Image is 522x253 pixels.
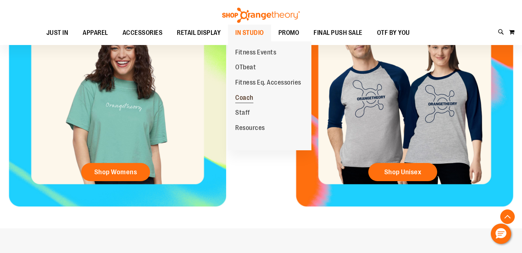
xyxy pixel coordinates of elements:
[377,25,410,41] span: OTF BY YOU
[228,45,283,60] a: Fitness Events
[368,163,437,181] a: Shop Unisex
[278,25,299,41] span: PROMO
[491,224,511,244] button: Hello, have a question? Let’s chat.
[75,25,115,41] a: APPAREL
[235,25,264,41] span: IN STUDIO
[235,49,276,58] span: Fitness Events
[170,25,228,41] a: RETAIL DISPLAY
[94,168,137,176] span: Shop Womens
[235,124,265,133] span: Resources
[228,105,257,121] a: Staff
[235,94,253,103] span: Coach
[83,25,108,41] span: APPAREL
[235,79,301,88] span: Fitness Eq. Accessories
[384,168,422,176] span: Shop Unisex
[314,25,362,41] span: FINAL PUSH SALE
[228,75,308,90] a: Fitness Eq. Accessories
[39,25,76,41] a: JUST IN
[235,64,256,73] span: OTbeat
[235,109,250,118] span: Staff
[228,121,272,136] a: Resources
[46,25,69,41] span: JUST IN
[228,60,263,75] a: OTbeat
[500,209,515,224] button: Back To Top
[115,25,170,41] a: ACCESSORIES
[370,25,417,41] a: OTF BY YOU
[81,163,150,181] a: Shop Womens
[177,25,221,41] span: RETAIL DISPLAY
[228,25,271,41] a: IN STUDIO
[221,8,301,23] img: Shop Orangetheory
[228,90,261,106] a: Coach
[228,41,311,150] ul: IN STUDIO
[306,25,370,41] a: FINAL PUSH SALE
[271,25,307,41] a: PROMO
[123,25,163,41] span: ACCESSORIES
